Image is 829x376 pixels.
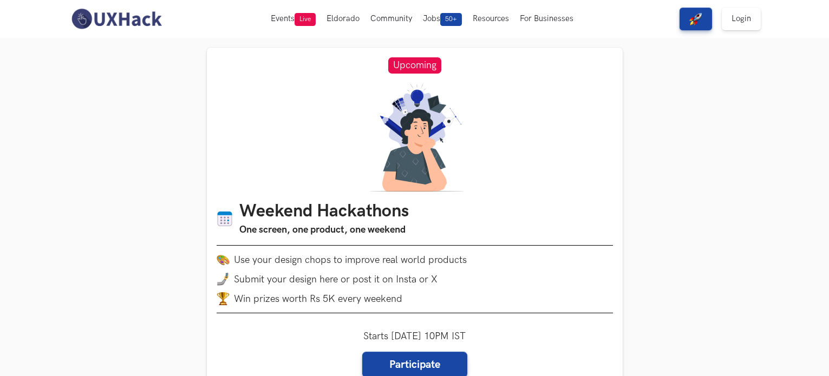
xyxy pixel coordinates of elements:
img: UXHack-logo.png [68,8,165,30]
img: mobile-in-hand.png [217,273,230,286]
a: Login [722,8,761,30]
img: Calendar icon [217,210,233,227]
span: Upcoming [388,57,441,74]
span: 50+ [440,13,462,26]
img: palette.png [217,253,230,266]
img: rocket [689,12,702,25]
img: A designer thinking [363,83,467,192]
span: Live [295,13,316,26]
li: Use your design chops to improve real world products [217,253,613,266]
span: Submit your design here or post it on Insta or X [234,274,438,285]
span: Starts [DATE] 10PM IST [363,331,466,342]
h3: One screen, one product, one weekend [239,222,409,238]
li: Win prizes worth Rs 5K every weekend [217,292,613,305]
h1: Weekend Hackathons [239,201,409,222]
img: trophy.png [217,292,230,305]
